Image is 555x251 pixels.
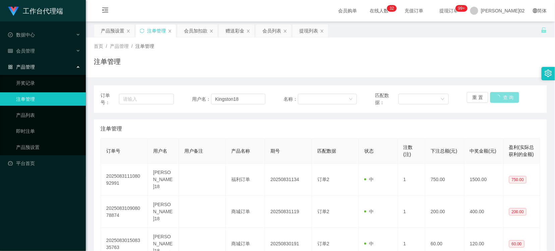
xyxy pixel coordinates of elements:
[246,29,250,33] i: 图标： 关闭
[8,7,19,16] img: logo.9652507e.png
[465,196,504,228] td: 400.00
[8,8,63,13] a: 工作台代理端
[16,92,80,106] a: 注单管理
[101,125,122,133] span: 注单管理
[168,29,172,33] i: 图标： 关闭
[545,70,552,77] i: 图标： 设置
[106,148,120,154] span: 订单号
[94,0,117,22] i: 图标： menu-fold
[153,148,167,154] span: 用户名
[101,196,148,228] td: 202508310908078874
[192,96,211,103] span: 用户名：
[8,49,13,53] i: 图标： table
[467,92,488,103] button: 重 置
[425,196,465,228] td: 200.00
[441,97,445,102] i: 图标： 向下
[349,97,353,102] i: 图标： 向下
[209,29,213,33] i: 图标： 关闭
[470,148,496,154] span: 中奖金额(元)
[392,5,394,12] p: 2
[509,208,527,216] span: 200.00
[283,29,287,33] i: 图标： 关闭
[299,24,318,37] div: 提现列表
[509,145,534,157] span: 盈利(实际总获利的金额)
[135,44,154,49] span: 注单管理
[533,8,538,13] i: 图标： global
[126,29,130,33] i: 图标： 关闭
[405,8,423,13] font: 充值订单
[226,24,244,37] div: 赠送彩金
[465,164,504,196] td: 1500.00
[317,209,329,214] span: 订单2
[541,27,547,33] i: 图标： 解锁
[106,44,107,49] span: /
[369,241,374,246] font: 中
[398,196,426,228] td: 1
[364,148,374,154] span: 状态
[94,44,103,49] span: 首页
[16,48,35,54] font: 会员管理
[320,29,324,33] i: 图标： 关闭
[398,164,426,196] td: 1
[317,241,329,246] span: 订单2
[425,164,465,196] td: 750.00
[439,8,458,13] font: 提现订单
[538,8,547,13] font: 简体
[265,164,312,196] td: 20250831134
[16,141,80,154] a: 产品预设置
[16,32,35,37] font: 数据中心
[148,164,179,196] td: [PERSON_NAME]18
[211,94,265,104] input: 请输入
[131,44,133,49] span: /
[390,5,392,12] p: 3
[140,28,144,33] i: 图标: sync
[369,177,374,182] font: 中
[317,177,329,182] span: 订单2
[184,148,203,154] span: 用户备注
[147,24,166,37] div: 注单管理
[16,124,80,138] a: 即时注单
[8,65,13,69] i: 图标： AppStore-O
[270,148,280,154] span: 期号
[509,176,527,183] span: 750.00
[369,209,374,214] font: 中
[387,5,397,12] sup: 32
[101,92,119,106] span: 订单号：
[375,92,398,106] span: 匹配数据：
[101,24,124,37] div: 产品预设置
[8,157,80,170] a: 图标： 仪表板平台首页
[119,94,174,104] input: 请输入
[16,64,35,70] font: 产品管理
[231,148,250,154] span: 产品名称
[455,5,468,12] sup: 1024
[16,108,80,122] a: 产品列表
[265,196,312,228] td: 20250831119
[431,148,457,154] span: 下注总额(元)
[404,145,413,157] span: 注数(注)
[284,96,298,103] span: 名称：
[101,164,148,196] td: 202508311108092991
[370,8,388,13] font: 在线人数
[509,240,525,248] span: 60.00
[110,44,129,49] span: 产品管理
[8,32,13,37] i: 图标： check-circle-o
[16,76,80,90] a: 开奖记录
[317,148,336,154] span: 匹配数据
[226,164,265,196] td: 福利订单
[226,196,265,228] td: 商城订单
[94,57,121,67] h1: 注单管理
[262,24,281,37] div: 会员列表
[184,24,207,37] div: 会员加扣款
[23,0,63,22] h1: 工作台代理端
[148,196,179,228] td: [PERSON_NAME]18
